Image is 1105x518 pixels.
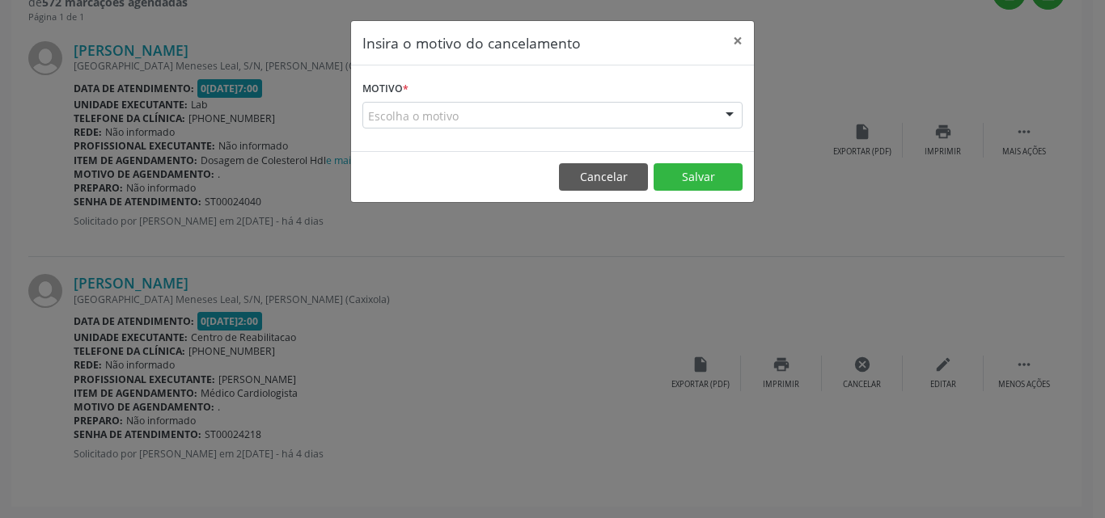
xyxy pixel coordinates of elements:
[368,107,459,124] span: Escolha o motivo
[559,163,648,191] button: Cancelar
[362,32,581,53] h5: Insira o motivo do cancelamento
[362,77,409,102] label: Motivo
[722,21,754,61] button: Close
[654,163,743,191] button: Salvar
